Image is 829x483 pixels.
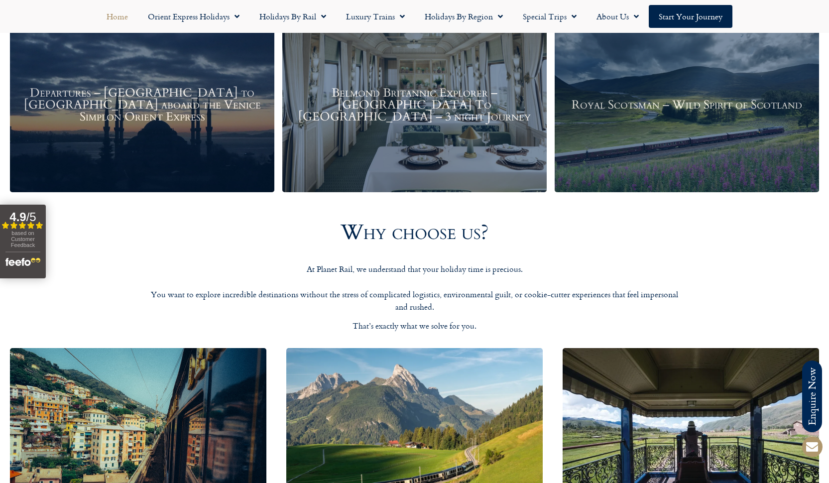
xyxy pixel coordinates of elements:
[5,5,824,28] nav: Menu
[336,5,415,28] a: Luxury Trains
[649,5,732,28] a: Start your Journey
[555,17,819,192] a: Royal Scotsman – Wild Spirit of Scotland
[560,99,814,111] h3: Royal Scotsman – Wild Spirit of Scotland
[151,320,679,333] p: That’s exactly what we solve for you.
[587,5,649,28] a: About Us
[513,5,587,28] a: Special Trips
[97,5,138,28] a: Home
[282,17,547,192] a: Belmond Britannic Explorer – [GEOGRAPHIC_DATA] To [GEOGRAPHIC_DATA] – 3 night Journey
[415,5,513,28] a: Holidays by Region
[138,5,249,28] a: Orient Express Holidays
[151,263,679,314] p: At Planet Rail, we understand that your holiday time is precious. You want to explore incredible ...
[10,17,274,192] a: Departures – [GEOGRAPHIC_DATA] to [GEOGRAPHIC_DATA] aboard the Venice Simplon Orient Express
[161,222,669,243] h2: Why choose us?
[249,5,336,28] a: Holidays by Rail
[287,87,542,122] h3: Belmond Britannic Explorer – [GEOGRAPHIC_DATA] To [GEOGRAPHIC_DATA] – 3 night Journey
[15,87,269,122] h3: Departures – [GEOGRAPHIC_DATA] to [GEOGRAPHIC_DATA] aboard the Venice Simplon Orient Express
